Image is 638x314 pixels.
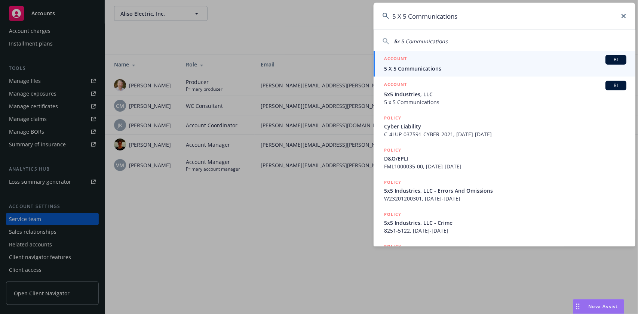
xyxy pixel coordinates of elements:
span: W23201200301, [DATE]-[DATE] [384,195,626,202]
a: ACCOUNTBI5x5 Industries, LLC5 x 5 Communications [374,77,635,110]
span: 5 X 5 Communications [384,65,626,72]
div: Drag to move [573,299,583,314]
h5: POLICY [384,114,401,122]
a: POLICYCyber LiabilityC-4LUP-037591-CYBER-2021, [DATE]-[DATE] [374,110,635,142]
a: ACCOUNTBI5 X 5 Communications [374,51,635,77]
span: 5 x 5 Communications [384,98,626,106]
input: Search... [374,3,635,29]
span: BI [608,82,623,89]
span: 5x5 Industries, LLC - Errors And Omissions [384,187,626,195]
h5: POLICY [384,211,401,218]
h5: ACCOUNT [384,81,407,90]
span: Cyber Liability [384,122,626,130]
a: POLICY5x5 Industries, LLC - Crime8251-5122, [DATE]-[DATE] [374,206,635,239]
h5: POLICY [384,178,401,186]
span: FML1000035-00, [DATE]-[DATE] [384,162,626,170]
span: 5x5 Industries, LLC - Crime [384,219,626,227]
span: D&O/EPLI [384,155,626,162]
span: 5 [394,38,397,45]
span: 8251-5122, [DATE]-[DATE] [384,227,626,234]
h5: POLICY [384,243,401,250]
span: 5x5 Industries, LLC [384,90,626,98]
a: POLICY5x5 Industries, LLC - Errors And OmissionsW23201200301, [DATE]-[DATE] [374,174,635,206]
a: POLICYD&O/EPLIFML1000035-00, [DATE]-[DATE] [374,142,635,174]
span: x 5 Communications [397,38,448,45]
span: BI [608,56,623,63]
a: POLICY [374,239,635,271]
span: C-4LUP-037591-CYBER-2021, [DATE]-[DATE] [384,130,626,138]
h5: ACCOUNT [384,55,407,64]
button: Nova Assist [573,299,625,314]
h5: POLICY [384,146,401,154]
span: Nova Assist [589,303,618,310]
